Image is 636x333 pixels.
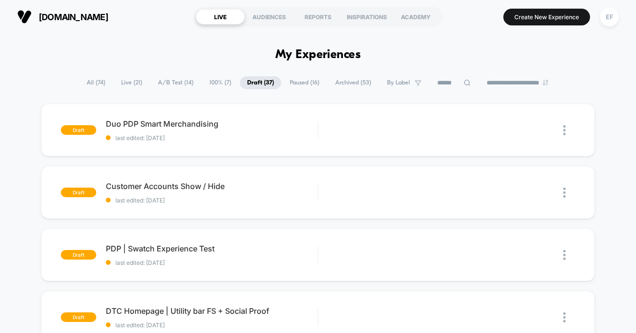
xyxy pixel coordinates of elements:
[61,312,96,322] span: draft
[14,9,111,24] button: [DOMAIN_NAME]
[563,188,566,198] img: close
[106,259,318,266] span: last edited: [DATE]
[106,306,318,316] span: DTC Homepage | Utility bar FS + Social Proof
[328,76,378,89] span: Archived ( 53 )
[240,76,281,89] span: Draft ( 37 )
[563,125,566,135] img: close
[106,119,318,129] span: Duo PDP Smart Merchandising
[106,181,318,191] span: Customer Accounts Show / Hide
[61,250,96,260] span: draft
[387,79,410,86] span: By Label
[275,48,361,62] h1: My Experiences
[245,9,294,24] div: AUDIENCES
[151,76,201,89] span: A/B Test ( 14 )
[342,9,391,24] div: INSPIRATIONS
[106,134,318,142] span: last edited: [DATE]
[39,12,108,22] span: [DOMAIN_NAME]
[17,10,32,24] img: Visually logo
[61,125,96,135] span: draft
[196,9,245,24] div: LIVE
[106,321,318,329] span: last edited: [DATE]
[61,188,96,197] span: draft
[114,76,149,89] span: Live ( 21 )
[391,9,440,24] div: ACADEMY
[503,9,590,25] button: Create New Experience
[202,76,238,89] span: 100% ( 7 )
[600,8,619,26] div: EF
[106,244,318,253] span: PDP | Swatch Experience Test
[106,197,318,204] span: last edited: [DATE]
[79,76,113,89] span: All ( 74 )
[294,9,342,24] div: REPORTS
[543,80,548,85] img: end
[283,76,327,89] span: Paused ( 16 )
[597,7,622,27] button: EF
[563,312,566,322] img: close
[563,250,566,260] img: close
